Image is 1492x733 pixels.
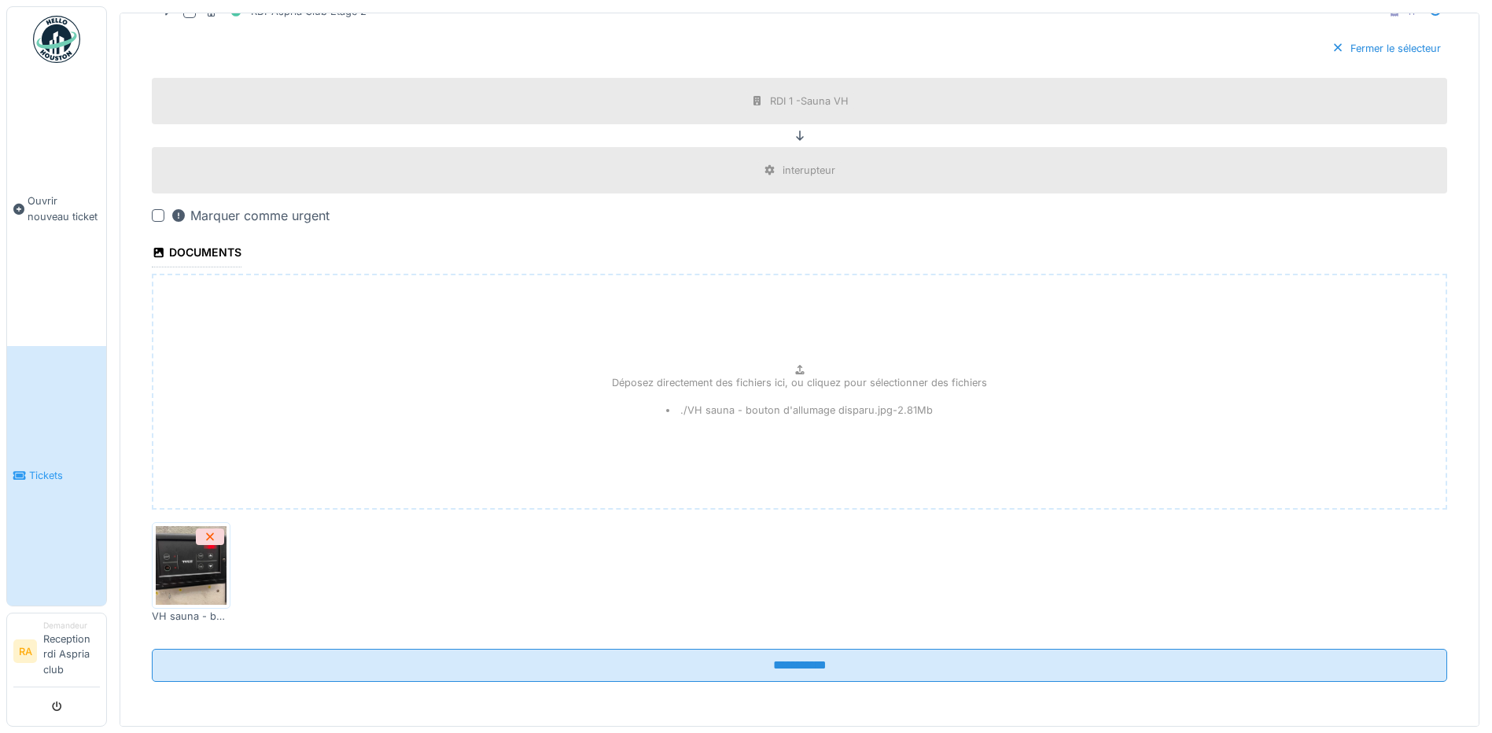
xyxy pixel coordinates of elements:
div: VH sauna - bouton d'allumage disparu.jpg [152,609,230,624]
div: Demandeur [43,620,100,632]
li: RA [13,639,37,663]
a: Ouvrir nouveau ticket [7,72,106,346]
span: Ouvrir nouveau ticket [28,193,100,223]
img: Badge_color-CXgf-gQk.svg [33,16,80,63]
div: RDI 1 -Sauna VH [770,94,849,109]
a: Tickets [7,346,106,606]
li: ./VH sauna - bouton d'allumage disparu.jpg - 2.81 Mb [666,403,933,418]
span: Tickets [29,468,100,483]
li: Reception rdi Aspria club [43,620,100,683]
div: Documents [152,241,241,267]
a: RA DemandeurReception rdi Aspria club [13,620,100,687]
p: Déposez directement des fichiers ici, ou cliquez pour sélectionner des fichiers [612,375,987,390]
img: 1cvk1ucfombdmgd46ss1hd6dcrb1 [156,526,227,605]
div: Fermer le sélecteur [1325,38,1447,59]
div: Marquer comme urgent [171,206,330,225]
div: interupteur [783,163,835,178]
